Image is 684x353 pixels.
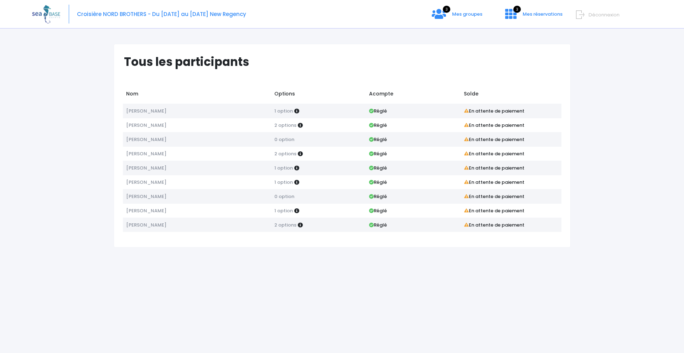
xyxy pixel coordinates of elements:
span: 1 option [274,179,293,186]
td: Acompte [366,87,461,104]
span: 3 [513,6,521,13]
strong: En attente de paiement [464,122,524,129]
strong: Réglé [369,165,387,171]
strong: Réglé [369,193,387,200]
strong: Réglé [369,136,387,143]
strong: En attente de paiement [464,150,524,157]
span: [PERSON_NAME] [126,193,166,200]
span: [PERSON_NAME] [126,136,166,143]
span: 1 option [274,108,293,114]
span: Mes groupes [452,11,482,17]
span: 2 options [274,222,296,228]
span: Mes réservations [523,11,563,17]
span: [PERSON_NAME] [126,150,166,157]
span: 1 option [274,207,293,214]
span: Déconnexion [589,11,620,18]
strong: En attente de paiement [464,222,524,228]
strong: En attente de paiement [464,193,524,200]
strong: Réglé [369,207,387,214]
span: 2 options [274,150,296,157]
strong: En attente de paiement [464,165,524,171]
strong: En attente de paiement [464,179,524,186]
span: [PERSON_NAME] [126,207,166,214]
td: Options [271,87,366,104]
span: [PERSON_NAME] [126,222,166,228]
span: [PERSON_NAME] [126,179,166,186]
span: 0 option [274,136,294,143]
span: [PERSON_NAME] [126,165,166,171]
strong: Réglé [369,222,387,228]
span: [PERSON_NAME] [126,108,166,114]
strong: Réglé [369,179,387,186]
strong: Réglé [369,108,387,114]
span: 1 option [274,165,293,171]
span: 3 [443,6,450,13]
a: 3 Mes réservations [499,13,567,20]
td: Nom [123,87,271,104]
span: 0 option [274,193,294,200]
span: 2 options [274,122,296,129]
strong: En attente de paiement [464,207,524,214]
td: Solde [461,87,561,104]
strong: En attente de paiement [464,108,524,114]
h1: Tous les participants [124,55,567,69]
span: Croisière NORD BROTHERS - Du [DATE] au [DATE] New Regency [77,10,246,18]
strong: En attente de paiement [464,136,524,143]
strong: Réglé [369,150,387,157]
span: [PERSON_NAME] [126,122,166,129]
strong: Réglé [369,122,387,129]
a: 3 Mes groupes [426,13,488,20]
